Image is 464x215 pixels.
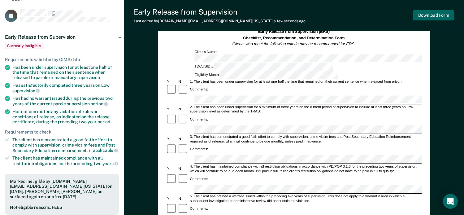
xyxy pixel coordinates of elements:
[5,129,119,135] div: Requirements to check
[12,137,119,153] div: The client has demonstrated a good faith effort to comply with supervision, crime victim fees and...
[178,79,189,84] div: N
[12,65,119,80] div: Has been under supervision for at least one half of the time that remained on their sentence when...
[193,71,339,79] div: Eligibility Month:
[166,196,178,201] div: Y
[93,148,118,153] span: applicable
[274,19,306,23] span: a few seconds ago
[189,147,209,152] div: Comments:
[98,119,110,124] span: period
[134,7,306,16] div: Early Release from Supervision
[10,205,114,210] div: Not eligible reasons: FEES
[189,207,209,211] div: Comments:
[258,29,330,34] strong: Early Release from Supervision (ERS)
[166,107,178,112] div: Y
[10,179,114,200] div: Marked ineligible by [DOMAIN_NAME][EMAIL_ADDRESS][DOMAIN_NAME][US_STATE] on [DATE]. [PERSON_NAME]...
[12,96,119,106] div: Has had no warrant issued during the previous two years of the current parole supervision
[189,117,209,122] div: Comments:
[189,87,209,92] div: Comments:
[102,161,118,166] span: years
[178,107,189,112] div: N
[166,137,178,141] div: Y
[77,75,100,80] span: supervision
[5,57,119,62] div: Requirements validated by OIMS data
[193,63,334,71] div: TDCJ/SID #:
[189,79,422,84] div: 1. The client has been under supervision for at least one-half the time that remained on their cu...
[12,88,40,93] span: supervision
[5,34,76,40] span: Early Release from Supervision
[189,134,422,144] div: 3. The client has demonstrated a good faith effort to comply with supervision, crime victim fees ...
[443,194,458,209] div: Open Intercom Messenger
[178,167,189,171] div: N
[134,19,306,23] div: Last edited by [DOMAIN_NAME][EMAIL_ADDRESS][DOMAIN_NAME][US_STATE]
[189,105,422,114] div: 2. The client has been under supervision for a minimum of three years on the current period of su...
[243,35,345,40] strong: Checklist, Recommendation, and Determination Form
[12,83,119,93] div: Has satisfactorily completed three years on Low
[5,43,43,49] span: Currently ineligible
[178,196,189,201] div: N
[189,177,209,182] div: Comments:
[232,42,355,46] em: Clients who meet the following criteria may be recommended for ERS.
[12,156,119,166] div: The client has maintained compliance with all restitution obligations for the preceding two
[90,101,108,106] span: period
[166,79,178,84] div: Y
[178,137,189,141] div: N
[12,109,119,125] div: Has not committed any violation of rules or conditions of release, as indicated on the release ce...
[413,10,454,20] button: Download Form
[166,167,178,171] div: Y
[189,164,422,173] div: 4. The client has maintained compliance with all restitution obligations in accordance with PD/PO...
[189,194,422,203] div: 5. The client has not had a warrant issued within the preceding two years of supervision. This do...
